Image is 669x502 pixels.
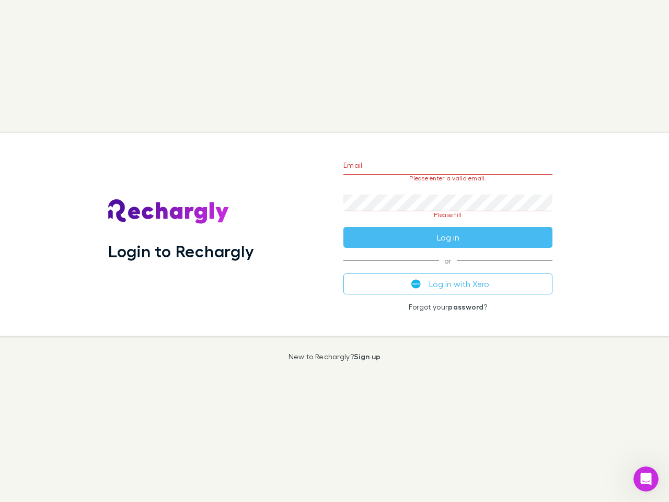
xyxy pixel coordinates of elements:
[354,352,380,361] a: Sign up
[108,241,254,261] h1: Login to Rechargly
[343,303,552,311] p: Forgot your ?
[343,211,552,219] p: Please fill
[343,260,552,261] span: or
[343,175,552,182] p: Please enter a valid email.
[343,227,552,248] button: Log in
[633,466,659,492] iframe: Intercom live chat
[108,199,229,224] img: Rechargly's Logo
[343,273,552,294] button: Log in with Xero
[289,352,381,361] p: New to Rechargly?
[411,279,421,289] img: Xero's logo
[448,302,483,311] a: password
